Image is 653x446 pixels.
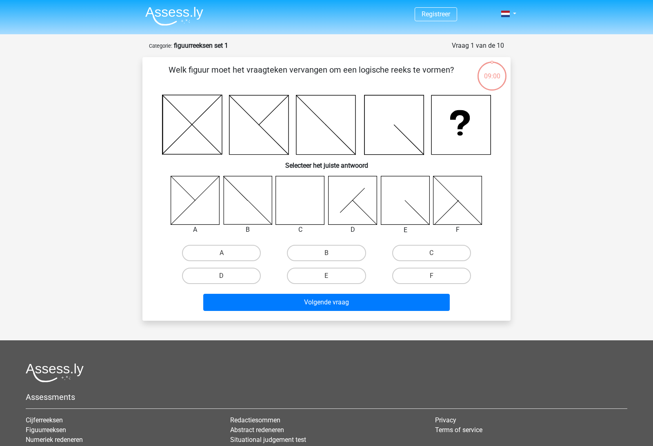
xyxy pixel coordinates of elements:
a: Registreer [422,10,450,18]
strong: figuurreeksen set 1 [174,42,228,49]
div: C [269,225,331,235]
label: D [182,268,261,284]
label: F [392,268,471,284]
div: B [217,225,279,235]
h5: Assessments [26,392,627,402]
p: Welk figuur moet het vraagteken vervangen om een logische reeks te vormen? [155,64,467,88]
label: C [392,245,471,261]
label: B [287,245,366,261]
div: A [164,225,226,235]
a: Redactiesommen [230,416,280,424]
a: Abstract redeneren [230,426,284,434]
a: Numeriek redeneren [26,436,83,444]
div: D [322,225,384,235]
img: Assessly logo [26,363,84,382]
div: E [375,225,436,235]
small: Categorie: [149,43,172,49]
div: F [427,225,489,235]
a: Figuurreeksen [26,426,66,434]
a: Situational judgement test [230,436,306,444]
button: Volgende vraag [203,294,450,311]
label: A [182,245,261,261]
label: E [287,268,366,284]
img: Assessly [145,7,203,26]
div: Vraag 1 van de 10 [452,41,504,51]
a: Terms of service [435,426,482,434]
a: Privacy [435,416,456,424]
h6: Selecteer het juiste antwoord [155,155,498,169]
a: Cijferreeksen [26,416,63,424]
div: 09:00 [477,61,507,81]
